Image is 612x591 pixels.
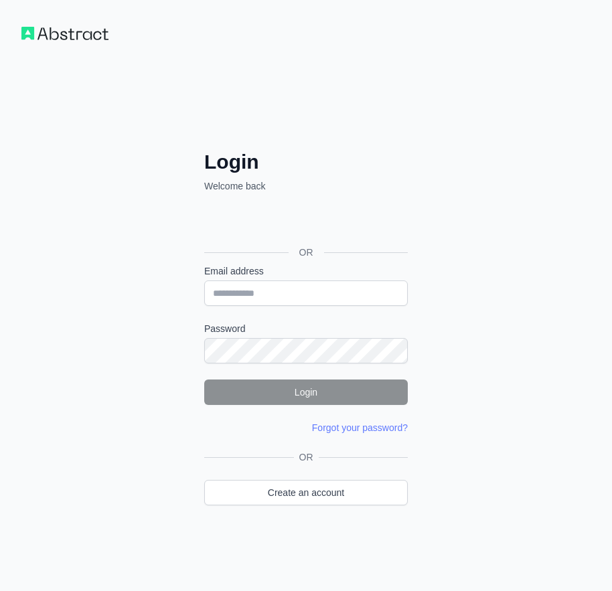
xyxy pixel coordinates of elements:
[294,450,319,464] span: OR
[312,422,408,433] a: Forgot your password?
[21,27,108,40] img: Workflow
[204,480,408,505] a: Create an account
[289,246,324,259] span: OR
[198,207,412,237] iframe: Przycisk Zaloguj się przez Google
[204,150,408,174] h2: Login
[204,322,408,335] label: Password
[204,264,408,278] label: Email address
[204,379,408,405] button: Login
[204,179,408,193] p: Welcome back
